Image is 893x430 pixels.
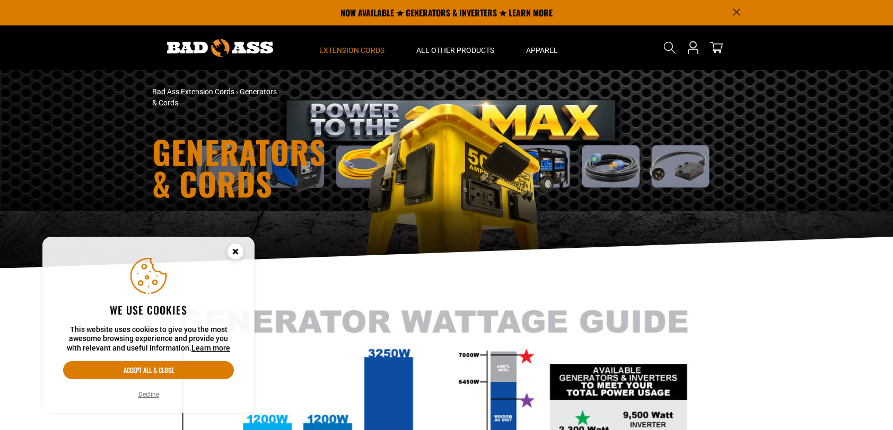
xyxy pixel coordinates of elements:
[303,25,400,70] summary: Extension Cords
[400,25,510,70] summary: All Other Products
[510,25,574,70] summary: Apparel
[152,86,539,109] nav: breadcrumbs
[152,87,234,96] a: Bad Ass Extension Cords
[661,39,678,56] summary: Search
[319,46,384,55] span: Extension Cords
[152,136,539,199] h1: Generators & Cords
[63,361,234,379] button: Accept all & close
[416,46,494,55] span: All Other Products
[42,237,255,414] aside: Cookie Consent
[526,46,558,55] span: Apparel
[236,87,238,96] span: ›
[191,344,230,352] a: Learn more
[135,389,162,400] button: Decline
[63,325,234,353] p: This website uses cookies to give you the most awesome browsing experience and provide you with r...
[167,39,273,57] img: Bad Ass Extension Cords
[63,303,234,317] h2: We use cookies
